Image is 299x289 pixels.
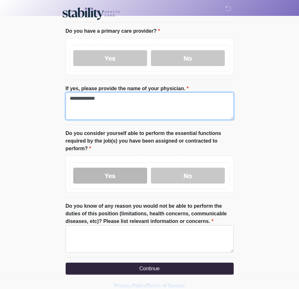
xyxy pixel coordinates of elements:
[66,27,160,35] label: Do you have a primary care provider?
[59,5,123,21] img: Stability Healthcare Logo
[66,130,234,152] label: Do you consider yourself able to perform the essential functions required by the job(s) you have ...
[66,85,189,92] label: If yes, please provide the name of your physician.
[146,283,147,289] a: |
[151,50,225,66] label: No
[147,283,185,289] a: Terms of Service
[151,168,225,184] label: No
[73,50,147,66] label: Yes
[73,168,147,184] label: Yes
[66,202,234,225] label: Do you know of any reason you would not be able to perform the duties of this position (limitatio...
[66,263,234,275] button: Continue
[114,283,146,289] a: Privacy Policy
